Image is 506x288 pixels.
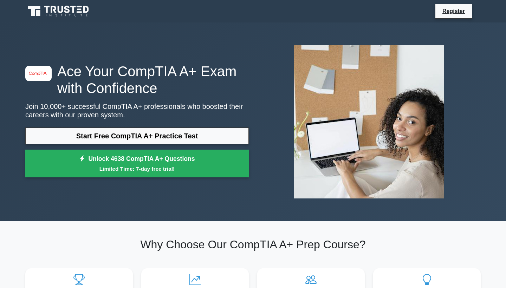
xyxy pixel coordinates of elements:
a: Unlock 4638 CompTIA A+ QuestionsLimited Time: 7-day free trial! [25,150,249,178]
a: Register [438,7,469,15]
small: Limited Time: 7-day free trial! [34,165,240,173]
a: Start Free CompTIA A+ Practice Test [25,127,249,144]
h2: Why Choose Our CompTIA A+ Prep Course? [25,238,481,251]
h1: Ace Your CompTIA A+ Exam with Confidence [25,63,249,97]
p: Join 10,000+ successful CompTIA A+ professionals who boosted their careers with our proven system. [25,102,249,119]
